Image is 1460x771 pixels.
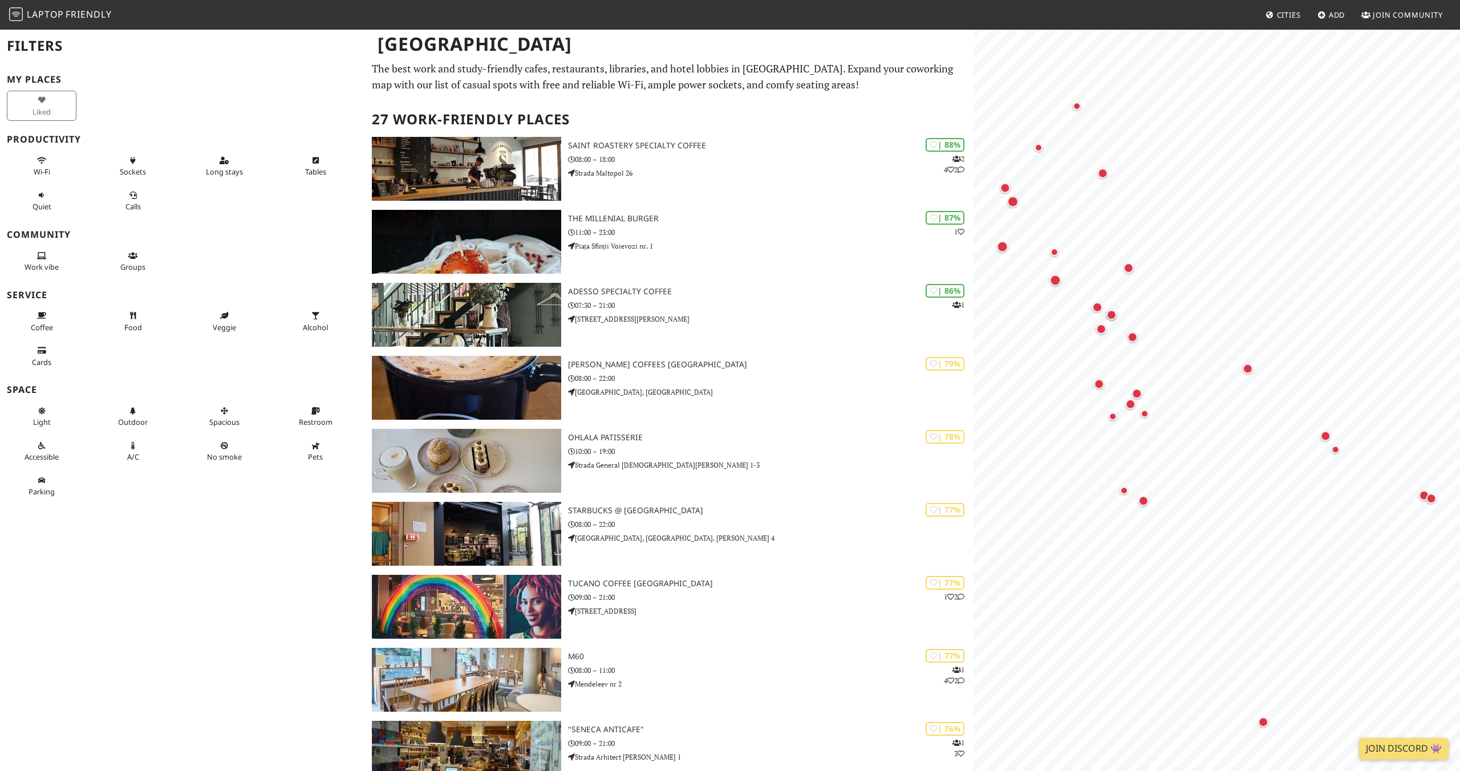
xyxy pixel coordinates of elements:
[7,246,76,277] button: Work vibe
[305,167,326,177] span: Work-friendly tables
[365,283,974,347] a: ADESSO Specialty Coffee | 86% 1 ADESSO Specialty Coffee 07:30 – 21:00 [STREET_ADDRESS][PERSON_NAME]
[1123,396,1138,411] div: Map marker
[997,180,1012,195] div: Map marker
[124,322,142,332] span: Food
[1423,491,1438,506] div: Map marker
[372,648,561,712] img: M60
[568,519,974,530] p: 08:00 – 22:00
[568,606,974,616] p: [STREET_ADDRESS]
[365,137,974,201] a: Saint Roastery Specialty Coffee | 88% 242 Saint Roastery Specialty Coffee 08:00 – 18:00 Strada Ma...
[365,502,974,566] a: Starbucks @ ParkLake Shopping Center | 77% Starbucks @ [GEOGRAPHIC_DATA] 08:00 – 22:00 [GEOGRAPHI...
[98,151,168,181] button: Sockets
[372,575,561,639] img: Tucano Coffee Zimbabwe
[926,138,964,151] div: | 88%
[1261,5,1305,25] a: Cities
[1417,488,1431,502] div: Map marker
[7,134,358,145] h3: Productivity
[118,417,148,427] span: Outdoor area
[1093,322,1108,336] div: Map marker
[926,576,964,589] div: | 77%
[98,306,168,336] button: Food
[568,679,974,689] p: Mendeleev nr 2
[926,284,964,297] div: | 86%
[372,60,967,94] p: The best work and study-friendly cafes, restaurants, libraries, and hotel lobbies in [GEOGRAPHIC_...
[926,503,964,516] div: | 77%
[1138,407,1151,420] div: Map marker
[98,401,168,432] button: Outdoor
[952,299,964,310] p: 1
[98,436,168,466] button: A/C
[926,211,964,224] div: | 87%
[25,262,59,272] span: People working
[568,652,974,662] h3: M60
[308,452,323,462] span: Pet friendly
[189,306,259,336] button: Veggie
[568,227,974,238] p: 11:00 – 23:00
[368,29,971,60] h1: [GEOGRAPHIC_DATA]
[9,5,112,25] a: LaptopFriendly LaptopFriendly
[299,417,332,427] span: Restroom
[568,360,974,370] h3: [PERSON_NAME] Coffees [GEOGRAPHIC_DATA]
[926,649,964,662] div: | 77%
[31,322,53,332] span: Coffee
[568,168,974,178] p: Strada Maltopol 26
[568,665,974,676] p: 08:00 – 11:00
[568,592,974,603] p: 09:00 – 21:00
[568,287,974,297] h3: ADESSO Specialty Coffee
[206,167,243,177] span: Long stays
[568,506,974,516] h3: Starbucks @ [GEOGRAPHIC_DATA]
[209,417,240,427] span: Spacious
[303,322,328,332] span: Alcohol
[120,262,145,272] span: Group tables
[1328,443,1342,456] div: Map marker
[1117,484,1131,497] div: Map marker
[952,737,964,759] p: 1 3
[568,725,974,735] h3: "Seneca Anticafe"
[568,141,974,151] h3: Saint Roastery Specialty Coffee
[372,137,561,201] img: Saint Roastery Specialty Coffee
[1359,738,1449,760] a: Join Discord 👾
[29,486,55,497] span: Parking
[281,401,350,432] button: Restroom
[568,241,974,251] p: Piața Sfinții Voievozi nr. 1
[1277,10,1301,20] span: Cities
[98,246,168,277] button: Groups
[1032,141,1045,155] div: Map marker
[568,373,974,384] p: 08:00 – 22:00
[281,306,350,336] button: Alcohol
[281,436,350,466] button: Pets
[1240,361,1255,376] div: Map marker
[32,357,51,367] span: Credit cards
[568,752,974,762] p: Strada Arhitect [PERSON_NAME] 1
[281,151,350,181] button: Tables
[7,436,76,466] button: Accessible
[568,460,974,470] p: Strada General [DEMOGRAPHIC_DATA][PERSON_NAME] 1-3
[1104,307,1119,322] div: Map marker
[568,314,974,324] p: [STREET_ADDRESS][PERSON_NAME]
[207,452,242,462] span: Smoke free
[568,300,974,311] p: 07:30 – 21:00
[1090,299,1105,314] div: Map marker
[1121,261,1135,275] div: Map marker
[25,452,59,462] span: Accessible
[994,238,1010,254] div: Map marker
[568,533,974,543] p: [GEOGRAPHIC_DATA], [GEOGRAPHIC_DATA]. [PERSON_NAME] 4
[1106,409,1120,423] div: Map marker
[944,153,964,175] p: 2 4 2
[1373,10,1443,20] span: Join Community
[1329,10,1345,20] span: Add
[568,738,974,749] p: 09:00 – 21:00
[1129,386,1144,401] div: Map marker
[568,579,974,589] h3: Tucano Coffee [GEOGRAPHIC_DATA]
[1125,330,1139,344] div: Map marker
[1256,715,1271,729] div: Map marker
[926,430,964,443] div: | 78%
[926,357,964,370] div: | 79%
[27,8,64,21] span: Laptop
[98,186,168,216] button: Calls
[213,322,236,332] span: Veggie
[1092,376,1106,391] div: Map marker
[33,201,51,212] span: Quiet
[1136,493,1151,508] div: Map marker
[189,401,259,432] button: Spacious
